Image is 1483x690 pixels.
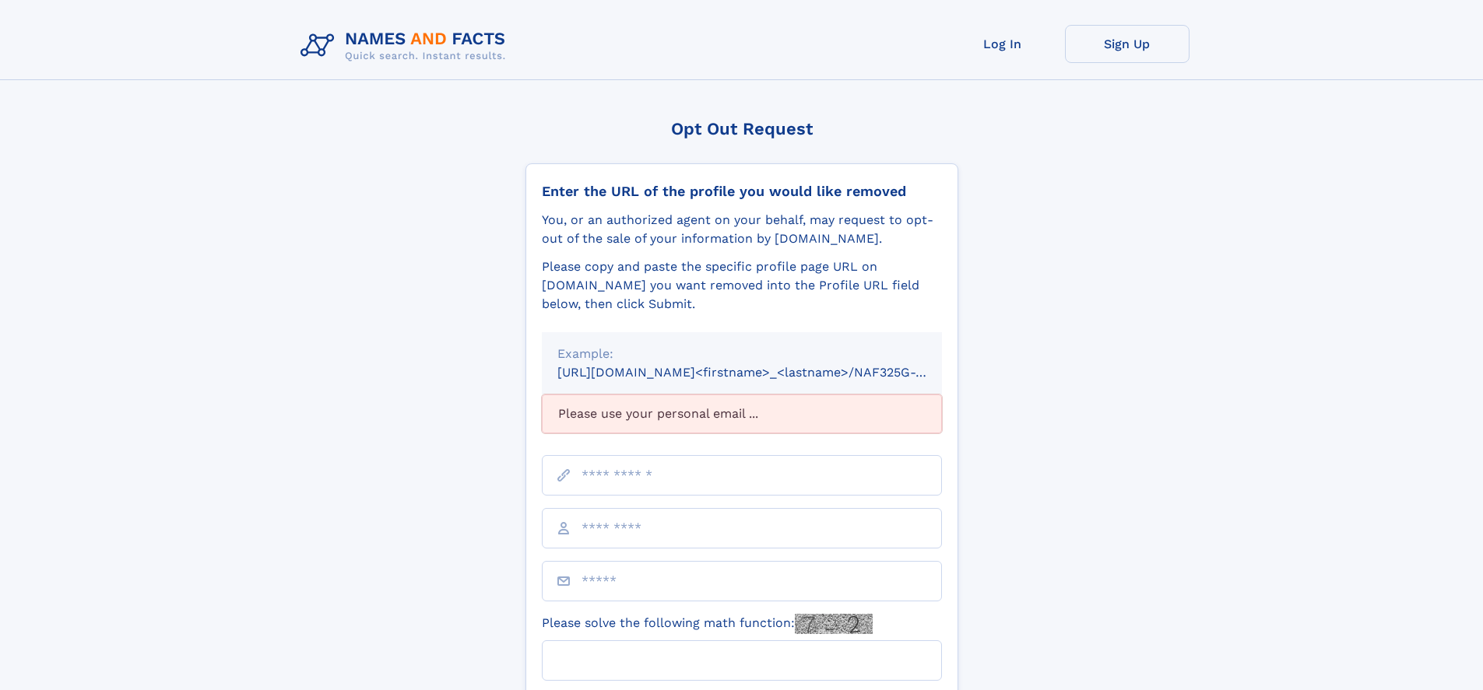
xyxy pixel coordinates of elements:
a: Log In [940,25,1065,63]
div: Example: [557,345,926,363]
small: [URL][DOMAIN_NAME]<firstname>_<lastname>/NAF325G-xxxxxxxx [557,365,972,380]
div: You, or an authorized agent on your behalf, may request to opt-out of the sale of your informatio... [542,211,942,248]
a: Sign Up [1065,25,1190,63]
div: Opt Out Request [525,119,958,138]
div: Please copy and paste the specific profile page URL on [DOMAIN_NAME] you want removed into the Pr... [542,257,942,313]
div: Please use your personal email ... [542,394,942,433]
img: Logo Names and Facts [294,25,518,67]
label: Please solve the following math function: [542,614,873,634]
div: Enter the URL of the profile you would like removed [542,183,942,200]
